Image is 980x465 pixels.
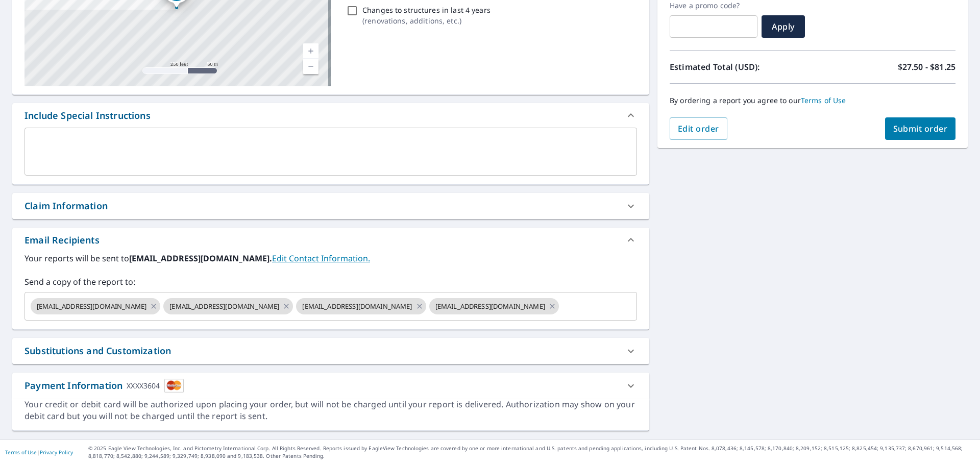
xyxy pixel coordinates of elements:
[362,5,491,15] p: Changes to structures in last 4 years
[88,445,975,460] p: © 2025 Eagle View Technologies, Inc. and Pictometry International Corp. All Rights Reserved. Repo...
[24,252,637,264] label: Your reports will be sent to
[885,117,956,140] button: Submit order
[272,253,370,264] a: EditContactInfo
[12,338,649,364] div: Substitutions and Customization
[12,193,649,219] div: Claim Information
[770,21,797,32] span: Apply
[670,96,955,105] p: By ordering a report you agree to our
[362,15,491,26] p: ( renovations, additions, etc. )
[163,302,285,311] span: [EMAIL_ADDRESS][DOMAIN_NAME]
[303,43,318,59] a: Current Level 17, Zoom In
[129,253,272,264] b: [EMAIL_ADDRESS][DOMAIN_NAME].
[429,302,551,311] span: [EMAIL_ADDRESS][DOMAIN_NAME]
[164,379,184,393] img: cardImage
[678,123,719,134] span: Edit order
[24,399,637,422] div: Your credit or debit card will be authorized upon placing your order, but will not be charged unt...
[296,302,418,311] span: [EMAIL_ADDRESS][DOMAIN_NAME]
[762,15,805,38] button: Apply
[24,379,184,393] div: Payment Information
[24,199,108,213] div: Claim Information
[24,276,637,288] label: Send a copy of the report to:
[12,373,649,399] div: Payment InformationXXXX3604cardImage
[429,298,559,314] div: [EMAIL_ADDRESS][DOMAIN_NAME]
[12,103,649,128] div: Include Special Instructions
[163,298,293,314] div: [EMAIL_ADDRESS][DOMAIN_NAME]
[24,109,151,123] div: Include Special Instructions
[893,123,948,134] span: Submit order
[31,302,153,311] span: [EMAIL_ADDRESS][DOMAIN_NAME]
[24,344,171,358] div: Substitutions and Customization
[12,228,649,252] div: Email Recipients
[40,449,73,456] a: Privacy Policy
[5,449,73,455] p: |
[670,61,813,73] p: Estimated Total (USD):
[303,59,318,74] a: Current Level 17, Zoom Out
[898,61,955,73] p: $27.50 - $81.25
[801,95,846,105] a: Terms of Use
[31,298,160,314] div: [EMAIL_ADDRESS][DOMAIN_NAME]
[296,298,426,314] div: [EMAIL_ADDRESS][DOMAIN_NAME]
[670,1,757,10] label: Have a promo code?
[24,233,100,247] div: Email Recipients
[670,117,727,140] button: Edit order
[5,449,37,456] a: Terms of Use
[127,379,160,393] div: XXXX3604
